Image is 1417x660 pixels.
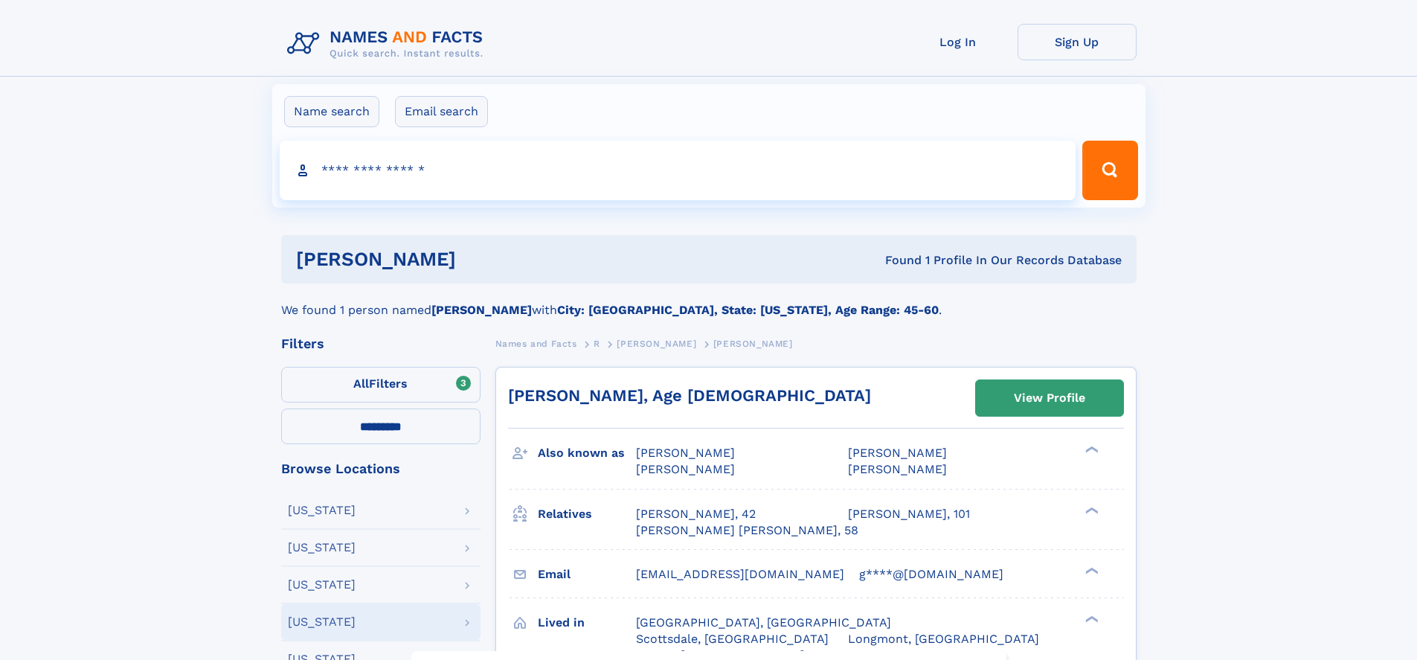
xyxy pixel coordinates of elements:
[617,339,696,349] span: [PERSON_NAME]
[281,283,1137,319] div: We found 1 person named with .
[1082,445,1099,455] div: ❯
[288,504,356,516] div: [US_STATE]
[848,446,947,460] span: [PERSON_NAME]
[280,141,1076,200] input: search input
[594,334,600,353] a: R
[395,96,488,127] label: Email search
[848,462,947,476] span: [PERSON_NAME]
[288,542,356,554] div: [US_STATE]
[538,562,636,587] h3: Email
[538,610,636,635] h3: Lived in
[976,380,1123,416] a: View Profile
[284,96,379,127] label: Name search
[899,24,1018,60] a: Log In
[296,250,671,269] h1: [PERSON_NAME]
[281,24,495,64] img: Logo Names and Facts
[1082,505,1099,515] div: ❯
[288,616,356,628] div: [US_STATE]
[1082,566,1099,575] div: ❯
[1082,614,1099,624] div: ❯
[594,339,600,349] span: R
[848,506,970,522] a: [PERSON_NAME], 101
[636,462,735,476] span: [PERSON_NAME]
[538,440,636,466] h3: Also known as
[1082,141,1137,200] button: Search Button
[636,522,858,539] a: [PERSON_NAME] [PERSON_NAME], 58
[353,377,369,391] span: All
[636,506,756,522] a: [PERSON_NAME], 42
[508,386,871,405] a: [PERSON_NAME], Age [DEMOGRAPHIC_DATA]
[538,502,636,527] h3: Relatives
[288,579,356,591] div: [US_STATE]
[848,632,1039,646] span: Longmont, [GEOGRAPHIC_DATA]
[636,567,844,581] span: [EMAIL_ADDRESS][DOMAIN_NAME]
[557,303,939,317] b: City: [GEOGRAPHIC_DATA], State: [US_STATE], Age Range: 45-60
[1014,381,1085,415] div: View Profile
[636,446,735,460] span: [PERSON_NAME]
[281,367,481,403] label: Filters
[636,615,891,629] span: [GEOGRAPHIC_DATA], [GEOGRAPHIC_DATA]
[431,303,532,317] b: [PERSON_NAME]
[495,334,577,353] a: Names and Facts
[1018,24,1137,60] a: Sign Up
[636,632,829,646] span: Scottsdale, [GEOGRAPHIC_DATA]
[670,252,1122,269] div: Found 1 Profile In Our Records Database
[713,339,793,349] span: [PERSON_NAME]
[281,337,481,350] div: Filters
[281,462,481,475] div: Browse Locations
[617,334,696,353] a: [PERSON_NAME]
